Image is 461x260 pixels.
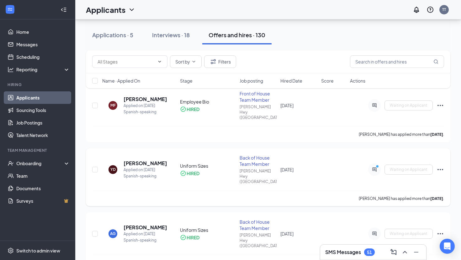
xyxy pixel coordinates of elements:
a: Messages [16,38,70,51]
svg: ActiveChat [371,103,378,108]
span: Waiting on Applicant [390,167,427,172]
a: Applicants [16,91,70,104]
a: Job Postings [16,116,70,129]
div: Uniform Sizes [180,227,236,233]
svg: MagnifyingGlass [433,59,438,64]
svg: Ellipses [437,230,444,237]
svg: QuestionInfo [427,6,434,13]
a: Home [16,26,70,38]
svg: ActiveChat [371,231,378,236]
div: Hiring [8,82,69,87]
svg: CheckmarkCircle [180,106,186,112]
span: Stage [180,78,193,84]
div: TT [442,7,446,12]
input: All Stages [98,58,155,65]
p: [PERSON_NAME] has applied more than . [359,196,444,201]
a: Talent Network [16,129,70,141]
div: Applied on [DATE] [124,103,167,109]
b: [DATE] [430,196,443,201]
div: Offers and hires · 130 [209,31,265,39]
svg: ComposeMessage [390,248,397,256]
div: [PERSON_NAME] Hwy ([GEOGRAPHIC_DATA]) [240,168,277,184]
button: Waiting on Applicant [384,229,433,239]
div: Spanish-speaking [124,109,167,115]
div: HIRED [187,170,199,176]
span: Name · Applied On [102,78,140,84]
h5: [PERSON_NAME] [124,224,167,231]
span: Actions [350,78,365,84]
span: Sort by [175,59,190,64]
svg: Settings [8,247,14,254]
span: [DATE] [280,231,294,237]
svg: Notifications [413,6,420,13]
button: Waiting on Applicant [384,165,433,175]
input: Search in offers and hires [350,55,444,68]
div: 51 [367,250,372,255]
div: Spanish-speaking [124,173,167,179]
span: [DATE] [280,167,294,172]
button: Minimize [411,247,421,257]
div: AG [110,231,116,236]
a: Documents [16,182,70,195]
svg: ChevronDown [191,59,196,64]
span: Waiting on Applicant [390,232,427,236]
div: Applied on [DATE] [124,167,167,173]
svg: Filter [209,58,217,65]
a: Sourcing Tools [16,104,70,116]
button: ComposeMessage [389,247,399,257]
div: HIRED [187,106,199,112]
span: Score [321,78,334,84]
a: Team [16,170,70,182]
div: Back of House Team Member [240,219,277,231]
div: Reporting [16,66,70,73]
div: Interviews · 18 [152,31,190,39]
div: MF [110,103,116,108]
span: Job posting [240,78,263,84]
h5: [PERSON_NAME] [124,160,167,167]
div: Employee Bio [180,99,236,105]
span: [DATE] [280,103,294,108]
button: Sort byChevronDown [170,55,202,68]
div: Front of House Team Member [240,90,277,103]
svg: Collapse [61,7,67,13]
div: Onboarding [16,160,65,166]
div: Spanish-speaking [124,237,167,243]
span: Hired Date [280,78,302,84]
svg: Ellipses [437,166,444,173]
div: Team Management [8,148,69,153]
div: Switch to admin view [16,247,60,254]
b: [DATE] [430,132,443,137]
svg: ChevronDown [157,59,162,64]
div: Applications · 5 [92,31,133,39]
a: Scheduling [16,51,70,63]
svg: CheckmarkCircle [180,234,186,241]
svg: Ellipses [437,102,444,109]
span: Waiting on Applicant [390,103,427,108]
h3: SMS Messages [325,249,361,256]
div: Open Intercom Messenger [440,239,455,254]
svg: ChevronDown [128,6,135,13]
button: ChevronUp [400,247,410,257]
div: [PERSON_NAME] Hwy ([GEOGRAPHIC_DATA]) [240,232,277,248]
h5: [PERSON_NAME] [124,96,167,103]
button: Waiting on Applicant [384,100,433,110]
svg: Analysis [8,66,14,73]
a: SurveysCrown [16,195,70,207]
svg: WorkstreamLogo [7,6,13,13]
svg: ActiveChat [371,167,378,172]
div: [PERSON_NAME] Hwy ([GEOGRAPHIC_DATA]) [240,104,277,120]
p: [PERSON_NAME] has applied more than . [359,132,444,137]
div: Applied on [DATE] [124,231,167,237]
svg: PrimaryDot [374,165,382,170]
div: YD [110,167,116,172]
h1: Applicants [86,4,125,15]
svg: Minimize [412,248,420,256]
div: Back of House Team Member [240,155,277,167]
button: Filter Filters [204,55,236,68]
svg: CheckmarkCircle [180,170,186,176]
div: Uniform Sizes [180,163,236,169]
svg: ChevronUp [401,248,409,256]
div: HIRED [187,234,199,241]
svg: UserCheck [8,160,14,166]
